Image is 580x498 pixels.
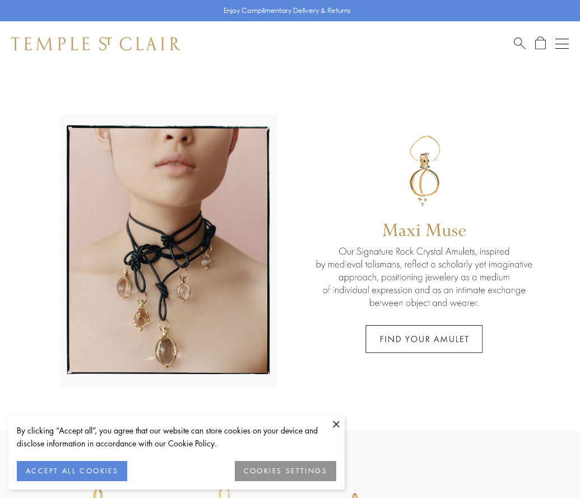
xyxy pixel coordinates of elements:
a: Search [514,36,526,50]
div: By clicking “Accept all”, you agree that our website can store cookies on your device and disclos... [17,424,336,450]
button: COOKIES SETTINGS [235,461,336,481]
a: Open Shopping Bag [535,36,546,50]
img: Temple St. Clair [11,37,180,50]
button: ACCEPT ALL COOKIES [17,461,127,481]
p: Enjoy Complimentary Delivery & Returns [224,5,351,16]
button: Open navigation [555,37,569,50]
